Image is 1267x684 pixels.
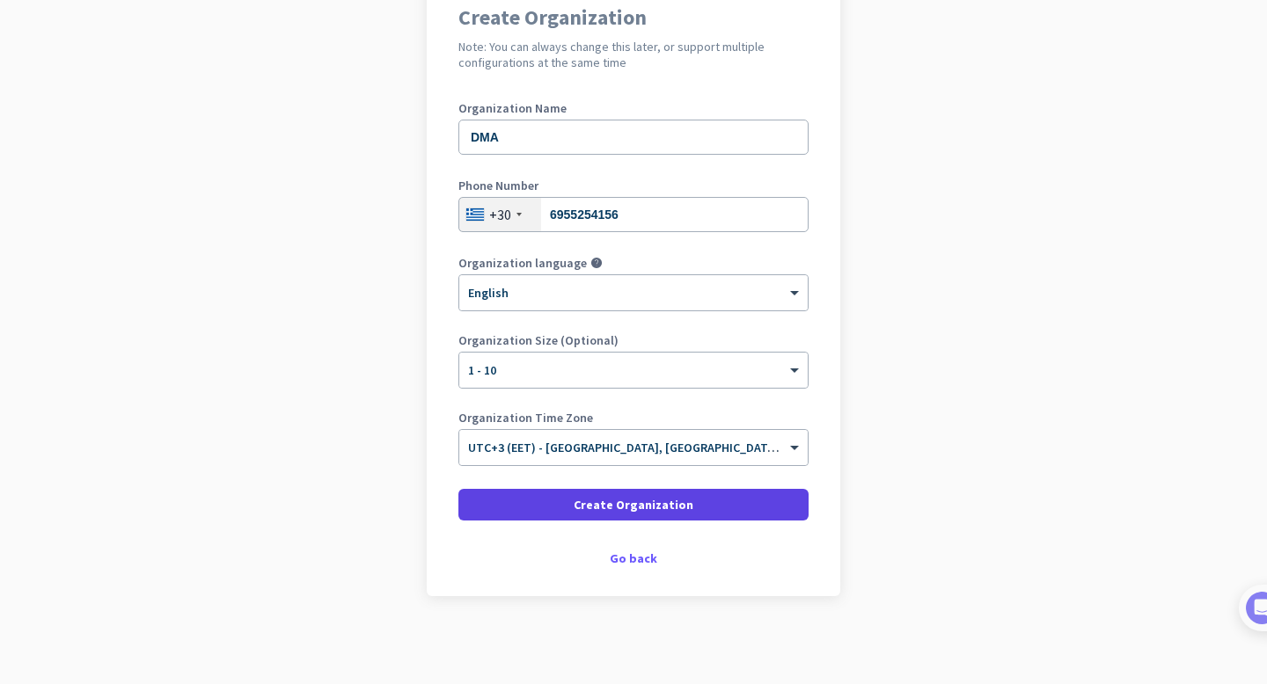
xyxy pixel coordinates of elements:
[590,257,603,269] i: help
[458,411,809,424] label: Organization Time Zone
[458,179,809,192] label: Phone Number
[458,39,809,70] h2: Note: You can always change this later, or support multiple configurations at the same time
[458,489,809,520] button: Create Organization
[574,496,693,513] span: Create Organization
[458,552,809,564] div: Go back
[489,206,511,223] div: +30
[458,7,809,28] h1: Create Organization
[458,197,809,232] input: 21 2345 6789
[458,257,587,269] label: Organization language
[458,334,809,346] label: Organization Size (Optional)
[458,120,809,155] input: What is the name of your organization?
[458,102,809,114] label: Organization Name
